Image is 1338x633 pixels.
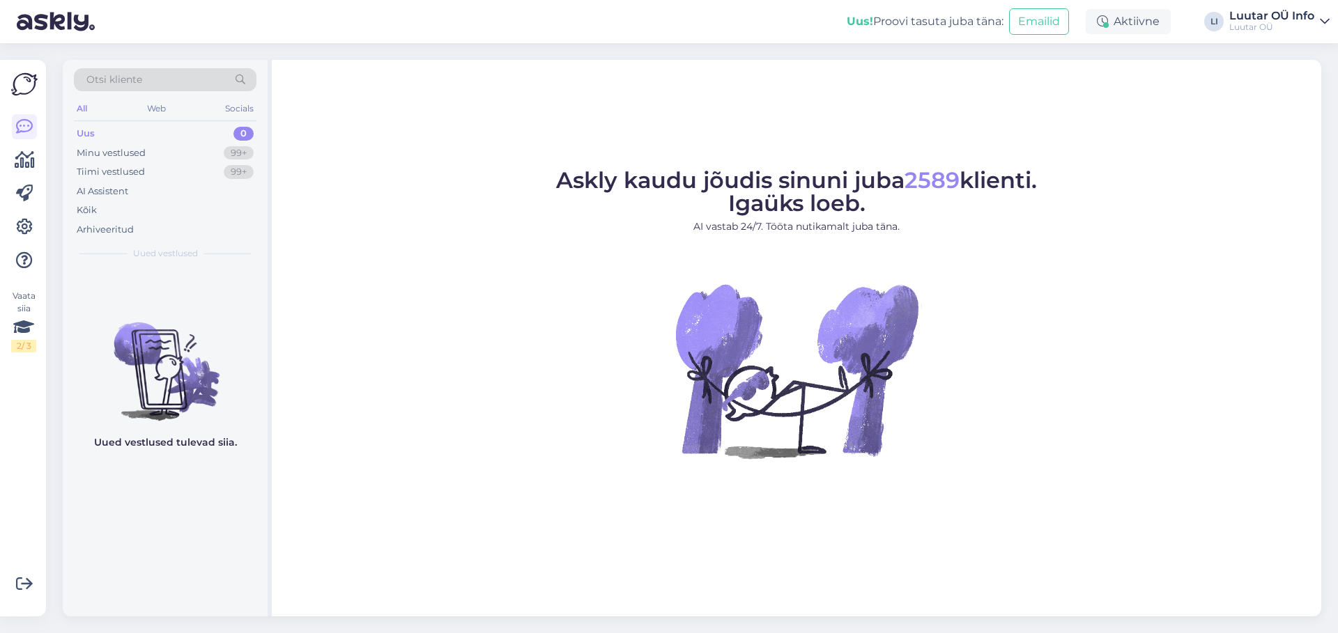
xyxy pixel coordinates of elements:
[77,165,145,179] div: Tiimi vestlused
[556,219,1037,234] p: AI vastab 24/7. Tööta nutikamalt juba täna.
[1229,10,1330,33] a: Luutar OÜ InfoLuutar OÜ
[77,185,128,198] div: AI Assistent
[1009,8,1069,35] button: Emailid
[11,290,36,352] div: Vaata siia
[63,297,268,423] img: No chats
[1204,12,1224,31] div: LI
[671,245,922,496] img: No Chat active
[847,13,1003,30] div: Proovi tasuta juba täna:
[847,15,873,28] b: Uus!
[1229,10,1314,22] div: Luutar OÜ Info
[224,165,254,179] div: 99+
[77,146,146,160] div: Minu vestlused
[94,435,237,450] p: Uued vestlused tulevad siia.
[233,127,254,141] div: 0
[222,100,256,118] div: Socials
[556,166,1037,217] span: Askly kaudu jõudis sinuni juba klienti. Igaüks loeb.
[11,71,38,97] img: Askly Logo
[11,340,36,352] div: 2 / 3
[77,223,134,237] div: Arhiveeritud
[1086,9,1171,34] div: Aktiivne
[77,203,97,217] div: Kõik
[74,100,90,118] div: All
[86,72,142,87] span: Otsi kliente
[905,166,960,194] span: 2589
[144,100,169,118] div: Web
[224,146,254,160] div: 99+
[77,127,95,141] div: Uus
[133,247,198,260] span: Uued vestlused
[1229,22,1314,33] div: Luutar OÜ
